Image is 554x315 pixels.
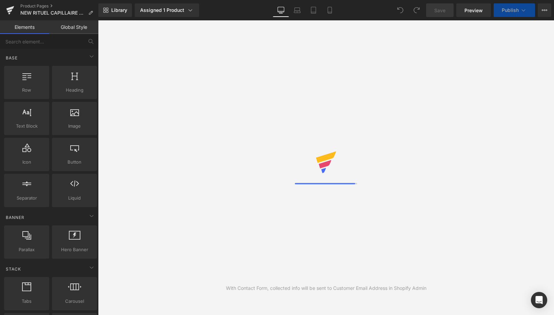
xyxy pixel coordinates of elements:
div: With Contact Form, collected info will be sent to Customer Email Address in Shopify Admin [226,284,426,292]
span: Row [6,87,47,94]
span: Banner [5,214,25,221]
span: Publish [502,7,519,13]
button: Redo [410,3,423,17]
span: Tabs [6,298,47,305]
span: Library [111,7,127,13]
span: Separator [6,194,47,202]
span: Image [54,123,95,130]
span: Preview [464,7,483,14]
a: Global Style [49,20,98,34]
a: Desktop [273,3,289,17]
span: NEW RITUEL CAPILLAIRE RECHARGE + SHAMPOING [20,10,85,16]
div: Assigned 1 Product [140,7,194,14]
span: Save [434,7,445,14]
button: Undo [394,3,407,17]
a: Preview [456,3,491,17]
a: Tablet [305,3,322,17]
a: New Library [98,3,132,17]
a: Mobile [322,3,338,17]
span: Liquid [54,194,95,202]
span: Hero Banner [54,246,95,253]
span: Heading [54,87,95,94]
button: More [538,3,551,17]
a: Product Pages [20,3,98,9]
span: Icon [6,159,47,166]
a: Laptop [289,3,305,17]
span: Carousel [54,298,95,305]
span: Base [5,55,18,61]
span: Button [54,159,95,166]
span: Text Block [6,123,47,130]
span: Stack [5,266,22,272]
div: Open Intercom Messenger [531,292,547,308]
span: Parallax [6,246,47,253]
button: Publish [494,3,535,17]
